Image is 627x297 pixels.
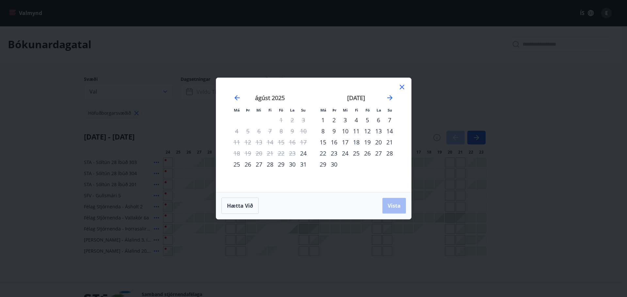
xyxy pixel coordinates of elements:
[242,126,253,137] td: Not available. þriðjudagur, 5. ágúst 2025
[276,159,287,170] td: Choose föstudagur, 29. ágúst 2025 as your check-in date. It’s available.
[317,137,329,148] td: Choose mánudagur, 15. september 2025 as your check-in date. It’s available.
[298,148,309,159] td: Choose sunnudagur, 24. ágúst 2025 as your check-in date. It’s available.
[351,114,362,126] td: Choose fimmtudagur, 4. september 2025 as your check-in date. It’s available.
[386,94,394,102] div: Move forward to switch to the next month.
[340,137,351,148] td: Choose miðvikudagur, 17. september 2025 as your check-in date. It’s available.
[265,159,276,170] div: 28
[365,108,370,112] small: Fö
[320,108,326,112] small: Má
[347,94,365,102] strong: [DATE]
[329,126,340,137] td: Choose þriðjudagur, 9. september 2025 as your check-in date. It’s available.
[384,126,395,137] div: 14
[329,148,340,159] td: Choose þriðjudagur, 23. september 2025 as your check-in date. It’s available.
[221,198,259,214] button: Hætta við
[362,114,373,126] div: 5
[298,159,309,170] div: 31
[224,86,403,184] div: Calendar
[265,159,276,170] td: Choose fimmtudagur, 28. ágúst 2025 as your check-in date. It’s available.
[253,148,265,159] td: Not available. miðvikudagur, 20. ágúst 2025
[317,114,329,126] div: 1
[231,137,242,148] td: Not available. mánudagur, 11. ágúst 2025
[340,148,351,159] td: Choose miðvikudagur, 24. september 2025 as your check-in date. It’s available.
[242,159,253,170] div: 26
[298,114,309,126] td: Not available. sunnudagur, 3. ágúst 2025
[351,114,362,126] div: 4
[329,159,340,170] td: Choose þriðjudagur, 30. september 2025 as your check-in date. It’s available.
[242,159,253,170] td: Choose þriðjudagur, 26. ágúst 2025 as your check-in date. It’s available.
[242,148,253,159] td: Not available. þriðjudagur, 19. ágúst 2025
[340,148,351,159] div: 24
[384,114,395,126] div: 7
[253,137,265,148] td: Not available. miðvikudagur, 13. ágúst 2025
[343,108,348,112] small: Mi
[329,137,340,148] td: Choose þriðjudagur, 16. september 2025 as your check-in date. It’s available.
[362,148,373,159] td: Choose föstudagur, 26. september 2025 as your check-in date. It’s available.
[298,126,309,137] td: Not available. sunnudagur, 10. ágúst 2025
[279,108,283,112] small: Fö
[329,148,340,159] div: 23
[298,159,309,170] td: Choose sunnudagur, 31. ágúst 2025 as your check-in date. It’s available.
[298,137,309,148] td: Not available. sunnudagur, 17. ágúst 2025
[329,114,340,126] td: Choose þriðjudagur, 2. september 2025 as your check-in date. It’s available.
[301,108,306,112] small: Su
[255,94,285,102] strong: ágúst 2025
[329,159,340,170] div: 30
[351,137,362,148] div: 18
[351,126,362,137] td: Choose fimmtudagur, 11. september 2025 as your check-in date. It’s available.
[373,148,384,159] div: 27
[276,126,287,137] td: Not available. föstudagur, 8. ágúst 2025
[287,126,298,137] td: Not available. laugardagur, 9. ágúst 2025
[329,137,340,148] div: 16
[377,108,381,112] small: La
[253,126,265,137] td: Not available. miðvikudagur, 6. ágúst 2025
[373,137,384,148] td: Choose laugardagur, 20. september 2025 as your check-in date. It’s available.
[373,114,384,126] div: 6
[373,148,384,159] td: Choose laugardagur, 27. september 2025 as your check-in date. It’s available.
[242,137,253,148] td: Not available. þriðjudagur, 12. ágúst 2025
[340,137,351,148] div: 17
[231,126,242,137] td: Not available. mánudagur, 4. ágúst 2025
[329,114,340,126] div: 2
[276,159,287,170] div: 29
[287,159,298,170] td: Choose laugardagur, 30. ágúst 2025 as your check-in date. It’s available.
[276,114,287,126] td: Not available. föstudagur, 1. ágúst 2025
[340,114,351,126] div: 3
[362,137,373,148] td: Choose föstudagur, 19. september 2025 as your check-in date. It’s available.
[317,126,329,137] div: 8
[317,159,329,170] td: Choose mánudagur, 29. september 2025 as your check-in date. It’s available.
[287,148,298,159] td: Not available. laugardagur, 23. ágúst 2025
[332,108,336,112] small: Þr
[276,137,287,148] td: Not available. föstudagur, 15. ágúst 2025
[340,114,351,126] td: Choose miðvikudagur, 3. september 2025 as your check-in date. It’s available.
[234,108,240,112] small: Má
[246,108,250,112] small: Þr
[253,159,265,170] td: Choose miðvikudagur, 27. ágúst 2025 as your check-in date. It’s available.
[373,126,384,137] td: Choose laugardagur, 13. september 2025 as your check-in date. It’s available.
[384,137,395,148] div: 21
[351,126,362,137] div: 11
[268,108,272,112] small: Fi
[351,137,362,148] td: Choose fimmtudagur, 18. september 2025 as your check-in date. It’s available.
[384,114,395,126] td: Choose sunnudagur, 7. september 2025 as your check-in date. It’s available.
[317,114,329,126] td: Choose mánudagur, 1. september 2025 as your check-in date. It’s available.
[317,137,329,148] div: 15
[298,148,309,159] div: 24
[233,94,241,102] div: Move backward to switch to the previous month.
[287,137,298,148] td: Not available. laugardagur, 16. ágúst 2025
[351,148,362,159] td: Choose fimmtudagur, 25. september 2025 as your check-in date. It’s available.
[231,159,242,170] div: 25
[373,114,384,126] td: Choose laugardagur, 6. september 2025 as your check-in date. It’s available.
[340,126,351,137] td: Choose miðvikudagur, 10. september 2025 as your check-in date. It’s available.
[231,159,242,170] td: Choose mánudagur, 25. ágúst 2025 as your check-in date. It’s available.
[253,159,265,170] div: 27
[384,126,395,137] td: Choose sunnudagur, 14. september 2025 as your check-in date. It’s available.
[362,126,373,137] td: Choose föstudagur, 12. september 2025 as your check-in date. It’s available.
[287,114,298,126] td: Not available. laugardagur, 2. ágúst 2025
[276,148,287,159] td: Not available. föstudagur, 22. ágúst 2025
[351,148,362,159] div: 25
[362,126,373,137] div: 12
[384,148,395,159] div: 28
[388,108,392,112] small: Su
[256,108,261,112] small: Mi
[362,114,373,126] td: Choose föstudagur, 5. september 2025 as your check-in date. It’s available.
